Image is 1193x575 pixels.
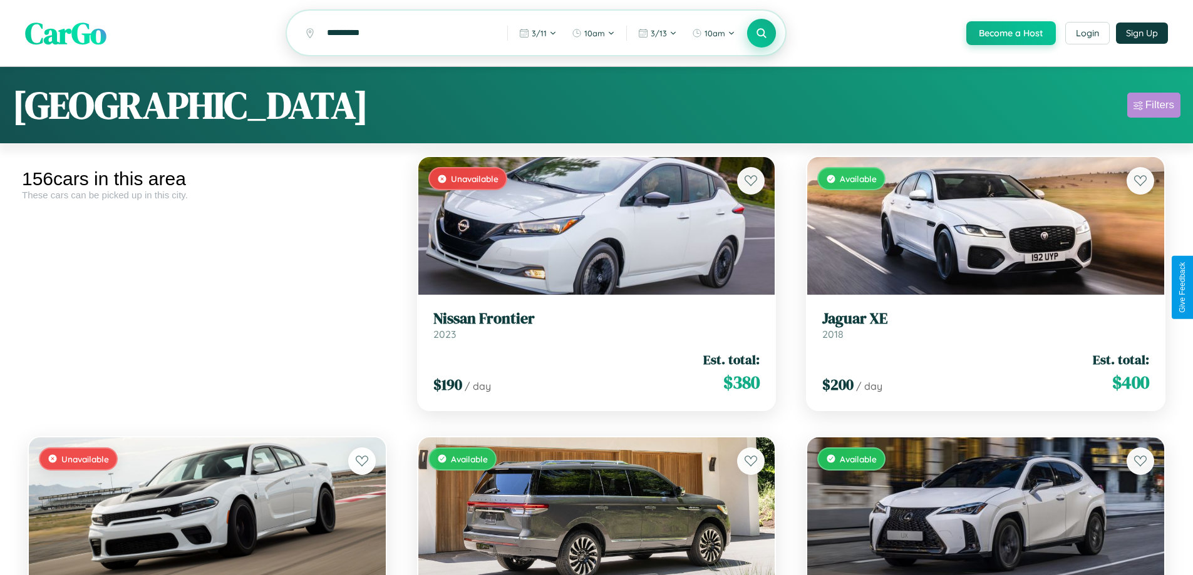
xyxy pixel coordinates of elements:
[584,28,605,38] span: 10am
[1065,22,1110,44] button: Login
[13,79,368,131] h1: [GEOGRAPHIC_DATA]
[433,310,760,340] a: Nissan Frontier2023
[451,173,498,184] span: Unavailable
[1127,93,1180,118] button: Filters
[705,28,725,38] span: 10am
[966,21,1056,45] button: Become a Host
[1112,370,1149,395] span: $ 400
[1178,262,1187,313] div: Give Feedback
[61,454,109,464] span: Unavailable
[686,23,741,43] button: 10am
[856,380,882,392] span: / day
[433,374,462,395] span: $ 190
[22,190,393,200] div: These cars can be picked up in this city.
[1116,23,1168,44] button: Sign Up
[1093,350,1149,369] span: Est. total:
[566,23,621,43] button: 10am
[632,23,683,43] button: 3/13
[822,310,1149,328] h3: Jaguar XE
[532,28,547,38] span: 3 / 11
[25,13,106,54] span: CarGo
[822,374,854,395] span: $ 200
[513,23,563,43] button: 3/11
[433,310,760,328] h3: Nissan Frontier
[703,350,760,369] span: Est. total:
[723,370,760,395] span: $ 380
[822,310,1149,340] a: Jaguar XE2018
[433,328,456,340] span: 2023
[465,380,491,392] span: / day
[822,328,844,340] span: 2018
[451,454,488,464] span: Available
[1145,99,1174,111] div: Filters
[651,28,667,38] span: 3 / 13
[22,168,393,190] div: 156 cars in this area
[840,173,877,184] span: Available
[840,454,877,464] span: Available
